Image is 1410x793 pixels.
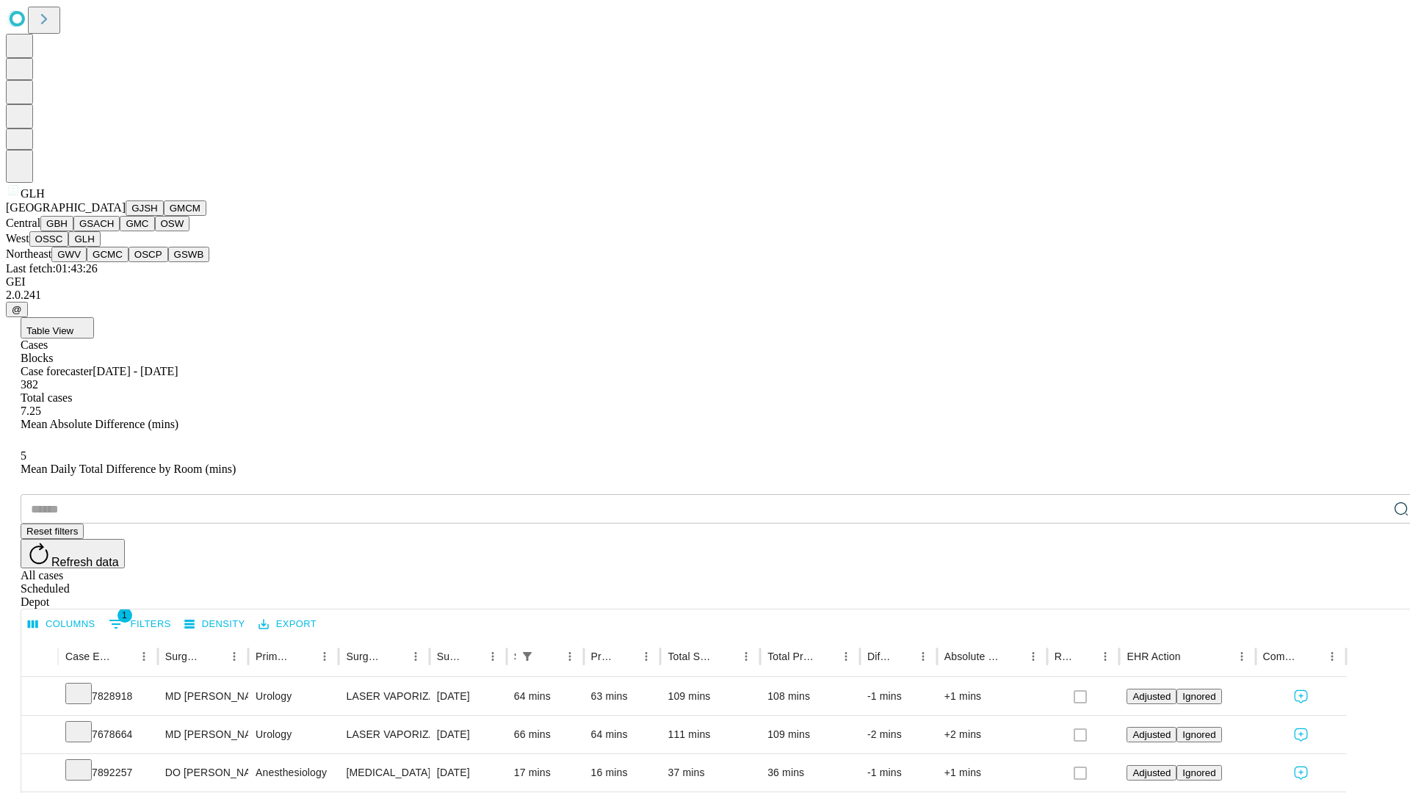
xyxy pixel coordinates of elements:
div: 66 mins [514,716,576,753]
div: Surgery Date [437,651,460,662]
button: Sort [615,646,636,667]
div: LASER VAPORIZATION [MEDICAL_DATA] [346,716,422,753]
div: 109 mins [668,678,753,715]
div: Anesthesiology [256,754,331,792]
div: -2 mins [867,716,930,753]
div: Surgeon Name [165,651,202,662]
span: Refresh data [51,556,119,568]
button: Expand [29,684,51,710]
div: MD [PERSON_NAME] Md [165,716,241,753]
button: Export [255,613,320,636]
span: Table View [26,325,73,336]
div: [DATE] [437,678,499,715]
div: Scheduled In Room Duration [514,651,516,662]
span: West [6,232,29,245]
div: Urology [256,716,331,753]
div: Surgery Name [346,651,383,662]
button: Reset filters [21,524,84,539]
button: Sort [294,646,314,667]
button: GMC [120,216,154,231]
button: Menu [1023,646,1044,667]
div: 1 active filter [517,646,538,667]
button: Sort [1182,646,1203,667]
span: Ignored [1182,729,1215,740]
div: EHR Action [1127,651,1180,662]
div: 17 mins [514,754,576,792]
button: Table View [21,317,94,338]
span: Adjusted [1132,767,1171,778]
button: Menu [482,646,503,667]
div: [DATE] [437,754,499,792]
span: Central [6,217,40,229]
span: Northeast [6,247,51,260]
button: OSSC [29,231,69,247]
div: 36 mins [767,754,853,792]
button: Ignored [1176,689,1221,704]
div: 37 mins [668,754,753,792]
button: Sort [539,646,560,667]
div: Comments [1263,651,1300,662]
div: Predicted In Room Duration [591,651,615,662]
button: Menu [224,646,245,667]
button: GMCM [164,200,206,216]
button: Sort [715,646,736,667]
button: Menu [314,646,335,667]
span: Adjusted [1132,729,1171,740]
div: -1 mins [867,678,930,715]
div: Resolved in EHR [1055,651,1074,662]
div: 16 mins [591,754,654,792]
button: GBH [40,216,73,231]
button: Menu [405,646,426,667]
div: Absolute Difference [944,651,1001,662]
span: Ignored [1182,767,1215,778]
button: OSW [155,216,190,231]
button: GJSH [126,200,164,216]
div: MD [PERSON_NAME] Md [165,678,241,715]
button: Sort [1074,646,1095,667]
button: Adjusted [1127,689,1176,704]
div: 7678664 [65,716,151,753]
span: 5 [21,449,26,462]
span: Mean Absolute Difference (mins) [21,418,178,430]
span: 1 [117,608,132,623]
div: Total Predicted Duration [767,651,814,662]
button: Sort [1002,646,1023,667]
button: Menu [1322,646,1342,667]
div: 7892257 [65,754,151,792]
div: 108 mins [767,678,853,715]
div: Total Scheduled Duration [668,651,714,662]
button: Menu [1232,646,1252,667]
span: Last fetch: 01:43:26 [6,262,98,275]
button: Menu [913,646,933,667]
div: 64 mins [591,716,654,753]
button: Sort [815,646,836,667]
div: 7828918 [65,678,151,715]
button: GCMC [87,247,129,262]
div: Case Epic Id [65,651,112,662]
span: @ [12,304,22,315]
button: Sort [1301,646,1322,667]
button: Menu [560,646,580,667]
button: Refresh data [21,539,125,568]
span: Mean Daily Total Difference by Room (mins) [21,463,236,475]
button: Sort [203,646,224,667]
div: [DATE] [437,716,499,753]
div: +1 mins [944,678,1040,715]
div: GEI [6,275,1404,289]
div: LASER VAPORIZATION [MEDICAL_DATA] [346,678,422,715]
button: Sort [892,646,913,667]
span: 7.25 [21,405,41,417]
span: Ignored [1182,691,1215,702]
button: Show filters [517,646,538,667]
button: Ignored [1176,765,1221,781]
button: Adjusted [1127,727,1176,742]
div: 2.0.241 [6,289,1404,302]
button: Show filters [105,612,175,636]
button: GLH [68,231,100,247]
span: Total cases [21,391,72,404]
button: OSCP [129,247,168,262]
button: Menu [736,646,756,667]
span: GLH [21,187,45,200]
button: Adjusted [1127,765,1176,781]
span: Reset filters [26,526,78,537]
